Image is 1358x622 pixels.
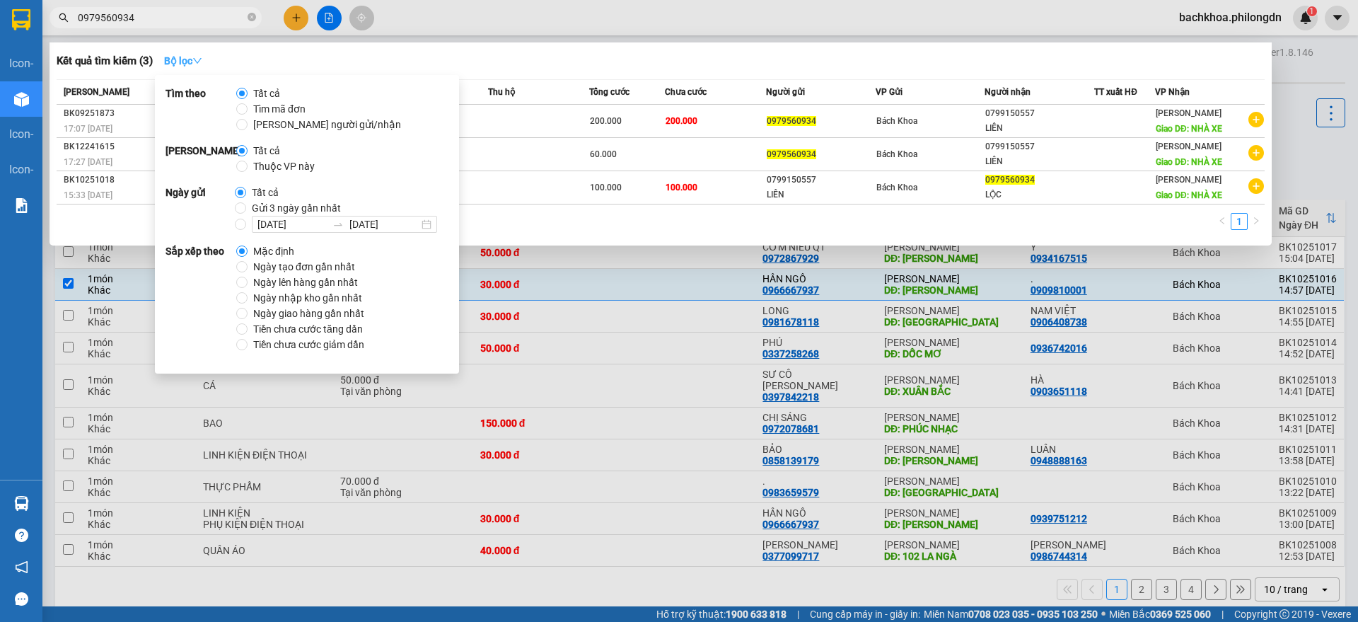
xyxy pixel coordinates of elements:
span: VP Nhận [1155,87,1190,97]
span: question-circle [15,529,28,542]
span: Tổng cước [589,87,629,97]
span: 200.000 [590,116,622,126]
span: Ngày nhập kho gần nhất [248,290,368,306]
span: Bách Khoa [876,116,917,126]
span: 15:33 [DATE] [64,190,112,200]
span: Tất cả [246,185,284,200]
span: left [1218,217,1226,225]
strong: Sắp xếp theo [166,243,236,352]
span: [PERSON_NAME] [1156,175,1221,185]
span: [PERSON_NAME] [64,87,129,97]
span: Bách Khoa [876,149,917,159]
span: Tất cả [248,143,286,159]
span: Tiền chưa cước giảm dần [248,337,370,352]
span: Bách Khoa [876,183,917,192]
span: Thu hộ [488,87,515,97]
input: Ngày kết thúc [349,217,419,232]
h3: Kết quả tìm kiếm ( 3 ) [57,54,153,69]
span: 200.000 [666,116,697,126]
span: search [59,13,69,23]
div: LỘC [985,188,1093,202]
span: 0979560934 [985,175,1035,185]
span: 0979560934 [767,149,816,159]
span: 100.000 [590,183,622,192]
span: Người nhận [985,87,1031,97]
span: right [1252,217,1260,225]
img: solution-icon [14,198,29,213]
div: icon- [9,125,33,143]
img: logo-vxr [12,9,30,30]
button: right [1248,213,1265,230]
div: BK09251873 [64,106,191,121]
button: Bộ lọcdown [153,50,214,72]
strong: Tìm theo [166,86,236,132]
span: 60.000 [590,149,617,159]
div: 0799150557 [985,106,1093,121]
span: Thuộc VP này [248,159,320,174]
span: swap-right [332,219,344,230]
span: message [15,592,28,606]
span: close-circle [248,13,256,21]
span: plus-circle [1248,145,1264,161]
div: BK12241615 [64,139,191,154]
span: Giao DĐ: NHÀ XE [1156,124,1222,134]
div: icon- [9,161,33,178]
span: Người gửi [766,87,805,97]
span: 17:07 [DATE] [64,124,112,134]
div: LIÊN [767,188,875,202]
span: down [192,56,202,66]
span: Tất cả [248,86,286,101]
span: to [332,219,344,230]
div: 0799150557 [985,139,1093,154]
div: LIÊN [985,121,1093,136]
span: Gửi 3 ngày gần nhất [246,200,347,216]
strong: Bộ lọc [164,55,202,67]
li: Previous Page [1214,213,1231,230]
span: 0979560934 [767,116,816,126]
span: plus-circle [1248,178,1264,194]
span: Ngày lên hàng gần nhất [248,275,364,290]
strong: [PERSON_NAME] [166,143,236,174]
div: 0799150557 [767,173,875,188]
li: Next Page [1248,213,1265,230]
span: Tiền chưa cước tăng dần [248,321,368,337]
span: VP Gửi [876,87,903,97]
input: Ngày bắt đầu [257,217,327,232]
span: close-circle [248,11,256,25]
span: Ngày giao hàng gần nhất [248,306,370,321]
span: [PERSON_NAME] [1156,108,1221,118]
span: [PERSON_NAME] [1156,142,1221,151]
input: Tìm tên, số ĐT hoặc mã đơn [78,10,245,25]
span: TT xuất HĐ [1094,87,1137,97]
span: Mặc định [248,243,300,259]
span: 100.000 [666,183,697,192]
li: 1 [1231,213,1248,230]
span: notification [15,560,28,574]
span: Giao DĐ: NHÀ XE [1156,190,1222,200]
span: Chưa cước [665,87,707,97]
span: Ngày tạo đơn gần nhất [248,259,361,275]
div: icon- [9,54,33,72]
span: plus-circle [1248,112,1264,127]
div: BK10251018 [64,173,191,188]
span: Giao DĐ: NHÀ XE [1156,157,1222,167]
a: 1 [1231,214,1247,229]
strong: Ngày gửi [166,185,235,233]
div: LIÊN [985,154,1093,169]
span: [PERSON_NAME] người gửi/nhận [248,117,407,132]
img: warehouse-icon [14,92,29,107]
span: Tìm mã đơn [248,101,311,117]
img: warehouse-icon [14,496,29,511]
span: 17:27 [DATE] [64,157,112,167]
button: left [1214,213,1231,230]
